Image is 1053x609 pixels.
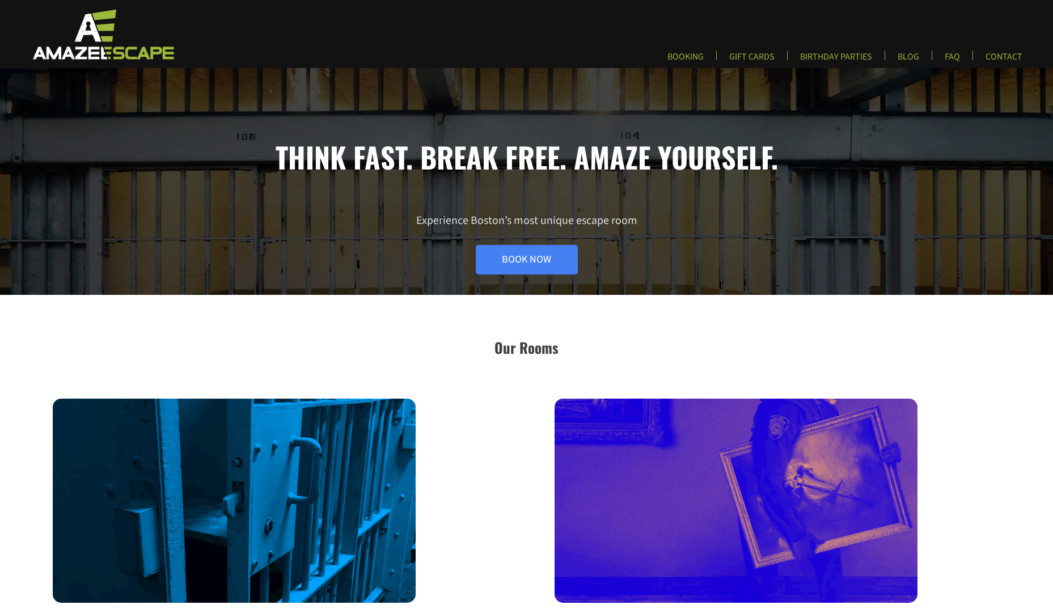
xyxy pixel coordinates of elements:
[53,213,1000,274] p: Experience Boston’s most unique escape room
[53,139,1000,174] h1: Think fast. Break free. Amaze yourself.
[936,51,969,70] a: FAQ
[658,51,713,70] a: BOOKING
[889,51,928,70] a: BLOG
[720,51,784,70] a: GIFT CARDS
[976,51,1031,70] a: CONTACT
[18,8,186,60] img: Escape Room Game in Boston Area
[476,245,578,274] a: Book Now
[791,51,881,70] a: BIRTHDAY PARTIES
